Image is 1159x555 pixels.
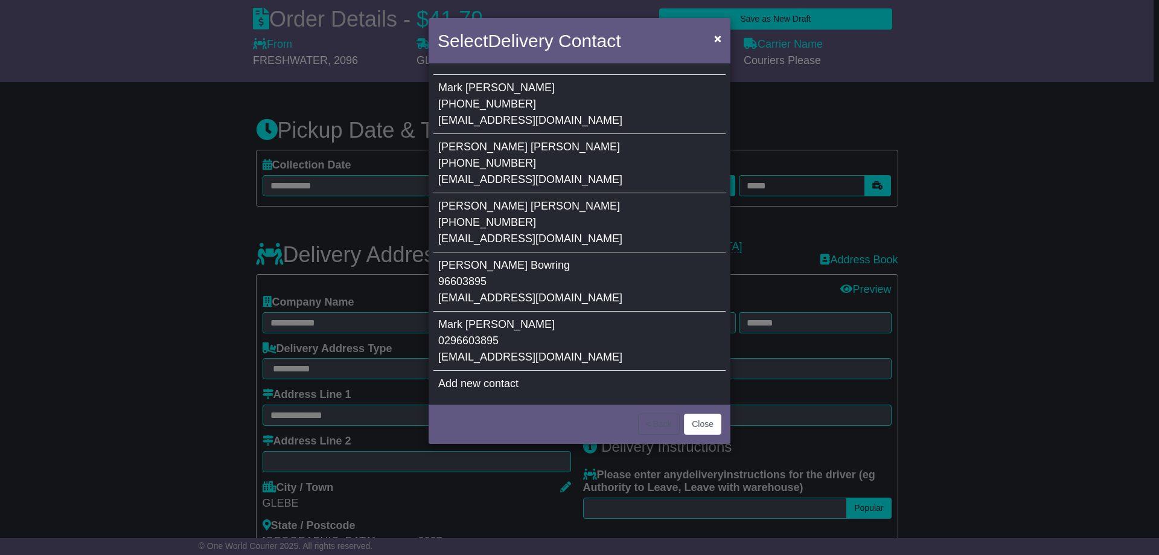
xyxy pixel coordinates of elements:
span: [PERSON_NAME] [438,259,528,271]
span: [PERSON_NAME] [438,141,528,153]
span: Bowring [531,259,570,271]
h4: Select [438,27,621,54]
span: [PHONE_NUMBER] [438,216,536,228]
span: [PHONE_NUMBER] [438,98,536,110]
span: [EMAIL_ADDRESS][DOMAIN_NAME] [438,351,622,363]
span: Delivery [488,31,553,51]
span: [PERSON_NAME] [465,318,555,330]
span: [PERSON_NAME] [438,200,528,212]
span: [EMAIL_ADDRESS][DOMAIN_NAME] [438,114,622,126]
span: Mark [438,82,462,94]
span: Mark [438,318,462,330]
span: Contact [558,31,621,51]
span: 96603895 [438,275,487,287]
span: [PERSON_NAME] [531,141,620,153]
span: [PHONE_NUMBER] [438,157,536,169]
span: [EMAIL_ADDRESS][DOMAIN_NAME] [438,233,622,245]
button: < Back [638,414,680,435]
button: Close [708,26,727,51]
span: [PERSON_NAME] [531,200,620,212]
button: Close [684,414,721,435]
span: [EMAIL_ADDRESS][DOMAIN_NAME] [438,292,622,304]
span: 0296603895 [438,335,499,347]
span: Add new contact [438,377,519,390]
span: [EMAIL_ADDRESS][DOMAIN_NAME] [438,173,622,185]
span: × [714,31,721,45]
span: [PERSON_NAME] [465,82,555,94]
